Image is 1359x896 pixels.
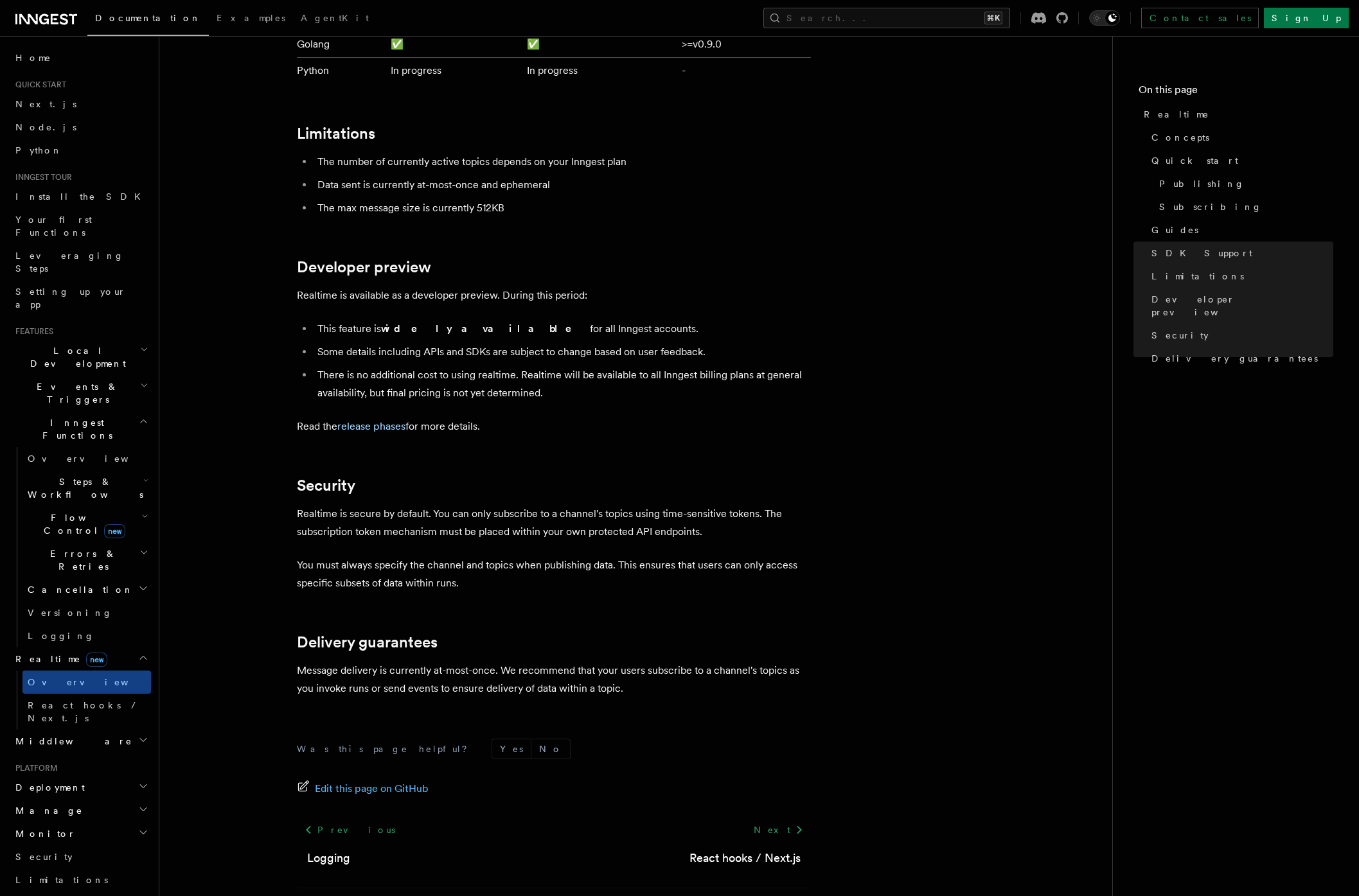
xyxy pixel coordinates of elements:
[1089,10,1120,26] button: Toggle dark mode
[1146,149,1333,172] a: Quick start
[763,8,1010,28] button: Search...⌘K
[209,4,293,35] a: Examples
[677,31,810,57] td: >=v0.9.0
[22,601,151,624] a: Versioning
[10,326,53,337] span: Features
[314,366,811,402] li: There is no additional cost to using realtime. Realtime will be available to all Inngest billing ...
[15,286,126,310] span: Setting up your app
[1139,82,1333,103] h4: On this page
[314,343,811,361] li: Some details including APIs and SDKs are subject to change based on user feedback.
[22,542,151,578] button: Errors & Retries
[492,739,531,759] button: Yes
[1264,8,1349,28] a: Sign Up
[10,416,139,442] span: Inngest Functions
[1154,172,1333,195] a: Publishing
[10,730,151,753] button: Middleware
[87,4,209,36] a: Documentation
[10,804,83,817] span: Manage
[15,51,51,64] span: Home
[381,322,590,335] strong: widely available
[15,852,73,862] span: Security
[10,671,151,730] div: Realtimenew
[1146,324,1333,347] a: Security
[1151,293,1333,319] span: Developer preview
[15,145,62,155] span: Python
[10,208,151,244] a: Your first Functions
[10,845,151,868] a: Security
[10,827,76,840] span: Monitor
[28,453,160,464] span: Overview
[1139,103,1333,126] a: Realtime
[10,344,140,370] span: Local Development
[1141,8,1259,28] a: Contact sales
[297,57,386,83] td: Python
[314,176,811,194] li: Data sent is currently at-most-once and ephemeral
[1151,352,1318,365] span: Delivery guarantees
[10,46,151,69] a: Home
[297,125,375,143] a: Limitations
[15,122,76,132] span: Node.js
[297,742,476,755] p: Was this page helpful?
[531,739,570,759] button: No
[10,776,151,799] button: Deployment
[22,624,151,647] a: Logging
[22,506,151,542] button: Flow Controlnew
[10,116,151,139] a: Node.js
[10,781,85,794] span: Deployment
[1146,265,1333,288] a: Limitations
[297,633,438,651] a: Delivery guarantees
[22,694,151,730] a: React hooks / Next.js
[1146,242,1333,265] a: SDK Support
[28,677,160,687] span: Overview
[297,818,403,841] a: Previous
[15,99,76,109] span: Next.js
[522,31,677,57] td: ✅
[297,477,355,495] a: Security
[297,505,811,541] p: Realtime is secure by default. You can only subscribe to a channel's topics using time-sensitive ...
[1151,329,1209,342] span: Security
[10,80,66,90] span: Quick start
[1151,247,1252,259] span: SDK Support
[10,735,132,748] span: Middleware
[10,763,58,773] span: Platform
[1159,200,1262,213] span: Subscribing
[297,662,811,698] p: Message delivery is currently at-most-once. We recommend that your users subscribe to a channel's...
[314,153,811,171] li: The number of currently active topics depends on your Inngest plan
[22,547,139,573] span: Errors & Retries
[22,671,151,694] a: Overview
[10,653,107,665] span: Realtime
[10,380,140,406] span: Events & Triggers
[314,320,811,338] li: This feature is for all Inngest accounts.
[10,411,151,447] button: Inngest Functions
[337,420,405,432] a: release phases
[15,250,124,274] span: Leveraging Steps
[307,849,350,867] a: Logging
[10,868,151,892] a: Limitations
[297,31,386,57] td: Golang
[1159,177,1245,190] span: Publishing
[22,447,151,470] a: Overview
[10,172,72,182] span: Inngest tour
[314,199,811,217] li: The max message size is currently 512KB
[22,470,151,506] button: Steps & Workflows
[297,417,811,435] p: Read the for more details.
[10,822,151,845] button: Monitor
[522,57,677,83] td: In progress
[104,524,125,538] span: new
[28,608,112,618] span: Versioning
[28,631,94,641] span: Logging
[10,92,151,116] a: Next.js
[677,57,810,83] td: -
[293,4,377,35] a: AgentKit
[10,185,151,208] a: Install the SDK
[689,849,801,867] a: React hooks / Next.js
[10,375,151,411] button: Events & Triggers
[28,700,141,723] span: React hooks / Next.js
[15,191,148,202] span: Install the SDK
[1146,218,1333,242] a: Guides
[86,653,107,667] span: new
[22,578,151,601] button: Cancellation
[297,556,811,592] p: You must always specify the channel and topics when publishing data. This ensures that users can ...
[1146,126,1333,149] a: Concepts
[386,57,522,83] td: In progress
